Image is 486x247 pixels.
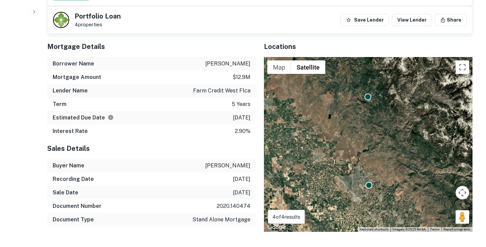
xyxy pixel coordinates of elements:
span: Imagery ©2025 NASA [393,227,426,231]
button: Keyboard shortcuts [359,227,388,232]
h5: Mortgage Details [47,42,256,52]
h6: Mortgage Amount [53,73,101,81]
h6: Recording Date [53,175,94,183]
svg: Estimate is based on a standard schedule for this type of loan. [108,114,114,120]
iframe: Chat Widget [452,193,486,225]
button: Map camera controls [456,186,469,199]
p: 2.90% [235,127,250,135]
img: Google [266,223,288,232]
h5: Portfolio Loan [75,13,121,20]
p: 4 properties [75,22,121,28]
a: Terms (opens in new tab) [430,227,439,231]
p: [DATE] [233,175,250,183]
button: Share [435,14,467,26]
h6: Interest Rate [53,127,88,135]
a: Report a map error [443,227,470,231]
p: farm credit west flca [193,87,250,95]
button: Show street map [267,60,291,74]
h5: Sales Details [47,143,256,154]
button: Show satellite imagery [291,60,325,74]
p: stand alone mortgage [192,216,250,224]
p: $12.9m [233,73,250,81]
a: View Lender [392,14,432,26]
a: Open this area in Google Maps (opens a new window) [266,223,288,232]
p: [DATE] [233,189,250,197]
h6: Document Type [53,216,94,224]
p: [PERSON_NAME] [205,162,250,170]
p: [DATE] [233,114,250,122]
h6: Document Number [53,202,102,210]
button: Toggle fullscreen view [456,60,469,74]
p: 2020.140474 [217,202,250,210]
button: Save Lender [341,14,389,26]
h6: Sale Date [53,189,78,197]
p: [PERSON_NAME] [205,60,250,68]
h6: Buyer Name [53,162,84,170]
p: 4 of 4 results [272,213,300,221]
h5: Locations [264,42,473,52]
h6: Term [53,100,66,108]
p: 5 years [232,100,250,108]
h6: Lender Name [53,87,88,95]
h6: Borrower Name [53,60,94,68]
h6: Estimated Due Date [53,114,114,122]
